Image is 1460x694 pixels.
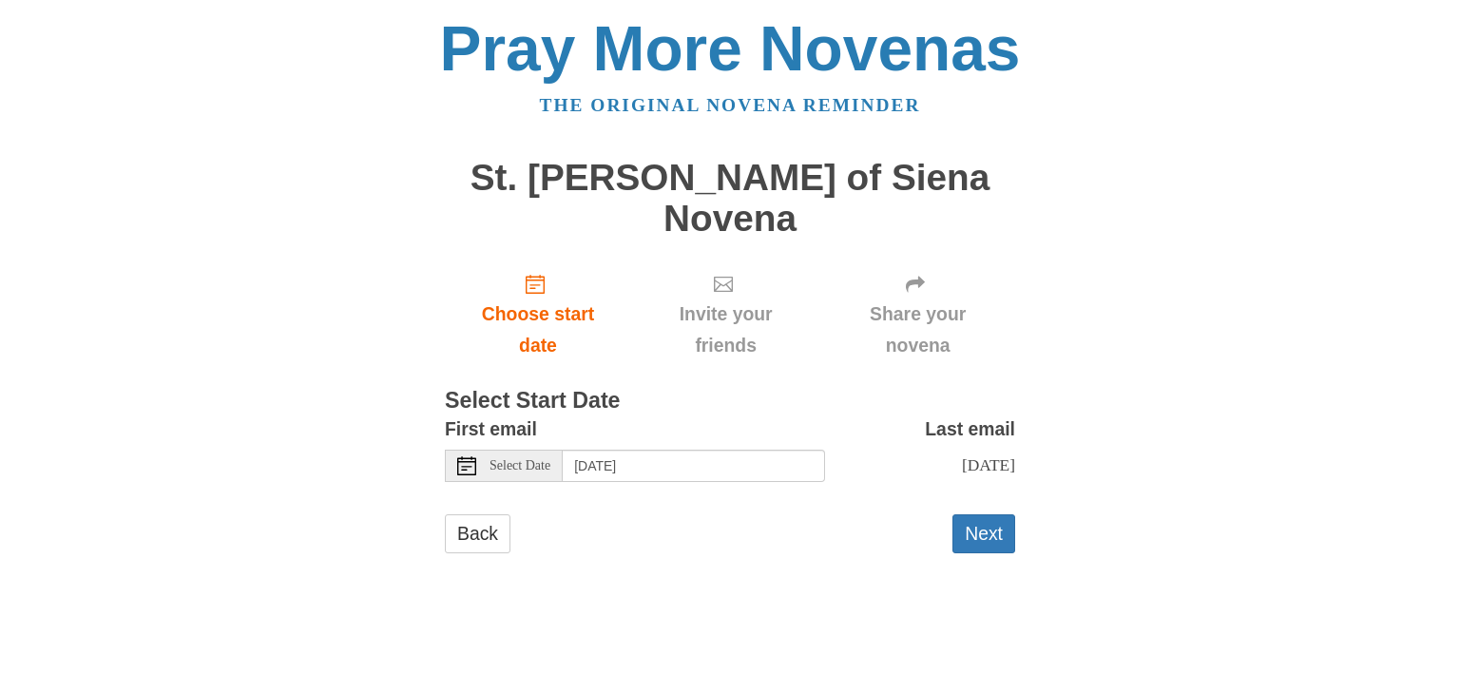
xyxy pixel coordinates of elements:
span: Choose start date [464,299,612,361]
h3: Select Start Date [445,389,1015,414]
a: Choose start date [445,258,631,371]
button: Next [952,514,1015,553]
a: Back [445,514,510,553]
div: Click "Next" to confirm your start date first. [631,258,820,371]
span: [DATE] [962,455,1015,474]
label: First email [445,414,537,445]
div: Click "Next" to confirm your start date first. [820,258,1015,371]
span: Select Date [490,459,550,472]
h1: St. [PERSON_NAME] of Siena Novena [445,158,1015,239]
a: Pray More Novenas [440,13,1021,84]
a: The original novena reminder [540,95,921,115]
label: Last email [925,414,1015,445]
span: Share your novena [839,299,996,361]
span: Invite your friends [650,299,801,361]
